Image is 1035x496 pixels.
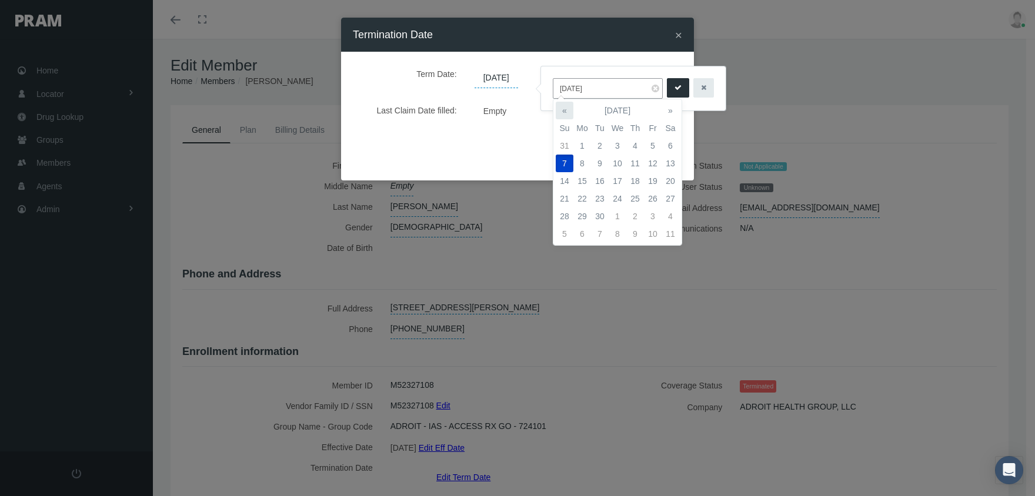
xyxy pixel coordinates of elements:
[573,155,591,172] td: 8
[556,225,573,243] td: 5
[609,155,626,172] td: 10
[591,119,609,137] th: Tu
[609,119,626,137] th: We
[626,225,644,243] td: 9
[609,190,626,207] td: 24
[662,190,679,207] td: 27
[362,63,466,88] label: Term Date:
[573,225,591,243] td: 6
[609,137,626,155] td: 3
[626,137,644,155] td: 4
[644,190,662,207] td: 26
[556,190,573,207] td: 21
[662,172,679,190] td: 20
[362,100,466,120] label: Last Claim Date filled:
[573,172,591,190] td: 15
[556,172,573,190] td: 14
[644,119,662,137] th: Fr
[353,26,433,43] h4: Termination Date
[662,207,679,225] td: 4
[591,172,609,190] td: 16
[609,207,626,225] td: 1
[662,102,679,119] th: »
[644,155,662,172] td: 12
[995,456,1023,484] div: Open Intercom Messenger
[626,172,644,190] td: 18
[591,207,609,225] td: 30
[662,155,679,172] td: 13
[662,119,679,137] th: Sa
[626,207,644,225] td: 2
[573,119,591,137] th: Mo
[591,155,609,172] td: 9
[626,119,644,137] th: Th
[556,155,573,172] td: 7
[573,137,591,155] td: 1
[662,137,679,155] td: 6
[675,28,682,42] span: ×
[556,207,573,225] td: 28
[591,137,609,155] td: 2
[475,68,518,88] span: [DATE]
[556,137,573,155] td: 31
[626,155,644,172] td: 11
[644,225,662,243] td: 10
[662,225,679,243] td: 11
[591,190,609,207] td: 23
[556,102,573,119] th: «
[626,190,644,207] td: 25
[644,207,662,225] td: 3
[573,190,591,207] td: 22
[644,172,662,190] td: 19
[644,137,662,155] td: 5
[591,225,609,243] td: 7
[675,29,682,41] button: Close
[573,102,662,119] th: [DATE]
[609,172,626,190] td: 17
[573,207,591,225] td: 29
[556,119,573,137] th: Su
[609,225,626,243] td: 8
[475,102,516,119] span: Empty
